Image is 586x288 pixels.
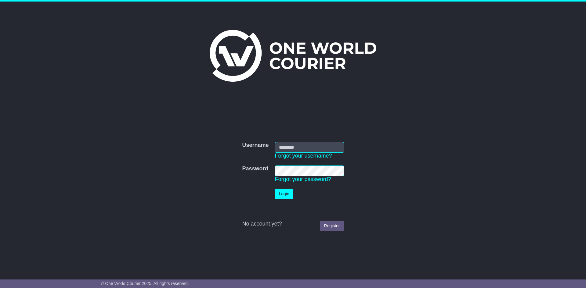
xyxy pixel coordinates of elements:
span: © One World Courier 2025. All rights reserved. [101,281,189,286]
img: One World [210,30,376,82]
button: Login [275,189,293,199]
label: Password [242,165,268,172]
a: Forgot your username? [275,153,332,159]
a: Forgot your password? [275,176,331,182]
a: Register [320,221,344,231]
label: Username [242,142,269,149]
div: No account yet? [242,221,344,227]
